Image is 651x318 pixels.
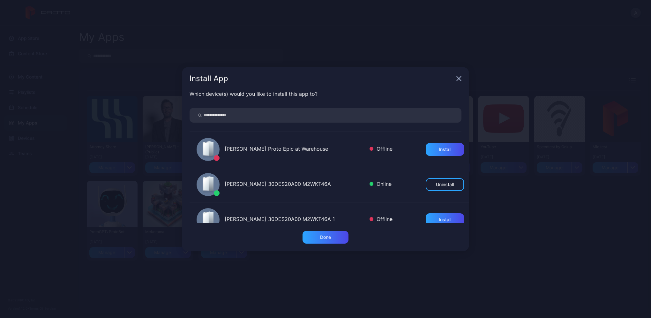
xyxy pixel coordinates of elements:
div: Install [439,217,451,222]
div: Online [370,180,392,189]
div: Done [320,235,331,240]
div: Which device(s) would you like to install this app to? [190,90,461,98]
div: [PERSON_NAME] Proto Epic at Warehouse [225,145,364,154]
div: Offline [370,145,393,154]
div: Install [439,147,451,152]
div: Install App [190,75,454,82]
button: Uninstall [426,178,464,191]
div: [PERSON_NAME] 30DES20A00 M2WKT46A 1 [225,215,364,224]
button: Install [426,213,464,226]
div: Offline [370,215,393,224]
button: Install [426,143,464,156]
div: Uninstall [436,182,454,187]
div: [PERSON_NAME] 30DES20A00 M2WKT46A [225,180,364,189]
button: Done [303,231,348,244]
